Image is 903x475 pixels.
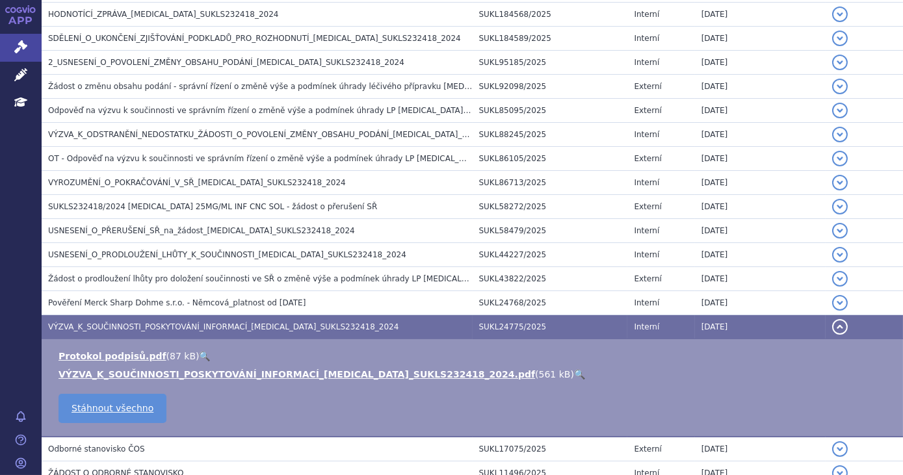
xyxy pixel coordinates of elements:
[48,226,355,235] span: USNESENÍ_O_PŘERUŠENÍ_SŘ_na_žádost_KEYTRUDA_SUKLS232418_2024
[473,171,628,195] td: SUKL86713/2025
[832,271,848,287] button: detail
[48,322,399,331] span: VÝZVA_K_SOUČINNOSTI_POSKYTOVÁNÍ_INFORMACÍ_KEYTRUDA_SUKLS232418_2024
[832,151,848,166] button: detail
[695,243,826,267] td: [DATE]
[832,175,848,190] button: detail
[59,394,166,423] a: Stáhnout všechno
[832,247,848,263] button: detail
[473,75,628,99] td: SUKL92098/2025
[634,82,661,91] span: Externí
[473,315,628,339] td: SUKL24775/2025
[634,130,659,139] span: Interní
[170,351,196,361] span: 87 kB
[695,99,826,123] td: [DATE]
[473,195,628,219] td: SUKL58272/2025
[832,295,848,311] button: detail
[59,369,535,379] a: VÝZVA_K_SOUČINNOSTI_POSKYTOVÁNÍ_INFORMACÍ_[MEDICAL_DATA]_SUKLS232418_2024.pdf
[695,219,826,243] td: [DATE]
[48,154,592,163] span: OT - Odpověď na výzvu k součinnosti ve správním řízení o změně výše a podmínek úhrady LP Keytruda...
[473,219,628,243] td: SUKL58479/2025
[59,350,890,363] li: ( )
[695,315,826,339] td: [DATE]
[48,10,279,19] span: HODNOTÍCÍ_ZPRÁVA_KEYTRUDA_SUKLS232418_2024
[473,51,628,75] td: SUKL95185/2025
[473,99,628,123] td: SUKL85095/2025
[634,34,659,43] span: Interní
[48,58,404,67] span: 2_USNESENÍ_O_POVOLENÍ_ZMĚNY_OBSAHU_PODÁNÍ_KEYTRUDA_SUKLS232418_2024
[473,3,628,27] td: SUKL184568/2025
[48,444,145,454] span: Odborné stanovisko ČOS
[473,147,628,171] td: SUKL86105/2025
[634,202,661,211] span: Externí
[59,368,890,381] li: ( )
[695,195,826,219] td: [DATE]
[832,127,848,142] button: detail
[48,34,461,43] span: SDĚLENÍ_O_UKONČENÍ_ZJIŠŤOVÁNÍ_PODKLADŮ_PRO_ROZHODNUTÍ_KEYTRUDA_SUKLS232418_2024
[695,27,826,51] td: [DATE]
[634,226,659,235] span: Interní
[695,51,826,75] td: [DATE]
[199,351,210,361] a: 🔍
[634,178,659,187] span: Interní
[695,291,826,315] td: [DATE]
[695,437,826,461] td: [DATE]
[473,243,628,267] td: SUKL44227/2025
[634,250,659,259] span: Interní
[634,154,661,163] span: Externí
[473,267,628,291] td: SUKL43822/2025
[48,298,306,307] span: Pověření Merck Sharp Dohme s.r.o. - Němcová_platnost od 29.10.2024
[539,369,571,379] span: 561 kB
[634,274,661,283] span: Externí
[473,291,628,315] td: SUKL24768/2025
[634,444,661,454] span: Externí
[48,202,377,211] span: SUKLS232418/2024 Keytruda 25MG/ML INF CNC SOL - žádost o přerušení SŘ
[634,298,659,307] span: Interní
[48,274,599,283] span: Žádost o prodloužení lhůty pro doložení součinnosti ve SŘ o změně výše a podmínek úhrady LP KEYTR...
[695,123,826,147] td: [DATE]
[48,250,406,259] span: USNESENÍ_O_PRODLOUŽENÍ_LHŮTY_K_SOUČINNOSTI_KEYTRUDA_SUKLS232418_2024
[832,79,848,94] button: detail
[634,106,661,115] span: Externí
[48,130,540,139] span: VÝZVA_K_ODSTRANĚNÍ_NEDOSTATKU_ŽÁDOSTI_O_POVOLENÍ_ZMĚNY_OBSAHU_PODÁNÍ_KEYTRUDA_SUKLS232418_2024
[832,31,848,46] button: detail
[832,319,848,335] button: detail
[473,123,628,147] td: SUKL88245/2025
[695,171,826,195] td: [DATE]
[832,199,848,214] button: detail
[832,223,848,238] button: detail
[48,178,346,187] span: VYROZUMĚNÍ_O_POKRAČOVÁNÍ_V_SŘ_KEYTRUDA_SUKLS232418_2024
[574,369,585,379] a: 🔍
[634,58,659,67] span: Interní
[832,6,848,22] button: detail
[695,3,826,27] td: [DATE]
[832,55,848,70] button: detail
[634,322,659,331] span: Interní
[832,441,848,457] button: detail
[473,437,628,461] td: SUKL17075/2025
[832,103,848,118] button: detail
[695,147,826,171] td: [DATE]
[473,27,628,51] td: SUKL184589/2025
[59,351,166,361] a: Protokol podpisů.pdf
[634,10,659,19] span: Interní
[48,106,573,115] span: Odpověď na výzvu k součinnosti ve správním řízení o změně výše a podmínek úhrady LP Keytruda, sp....
[695,75,826,99] td: [DATE]
[48,82,668,91] span: Žádost o změnu obsahu podání - správní řízení o změně výše a podmínek úhrady léčivého přípravku K...
[695,267,826,291] td: [DATE]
